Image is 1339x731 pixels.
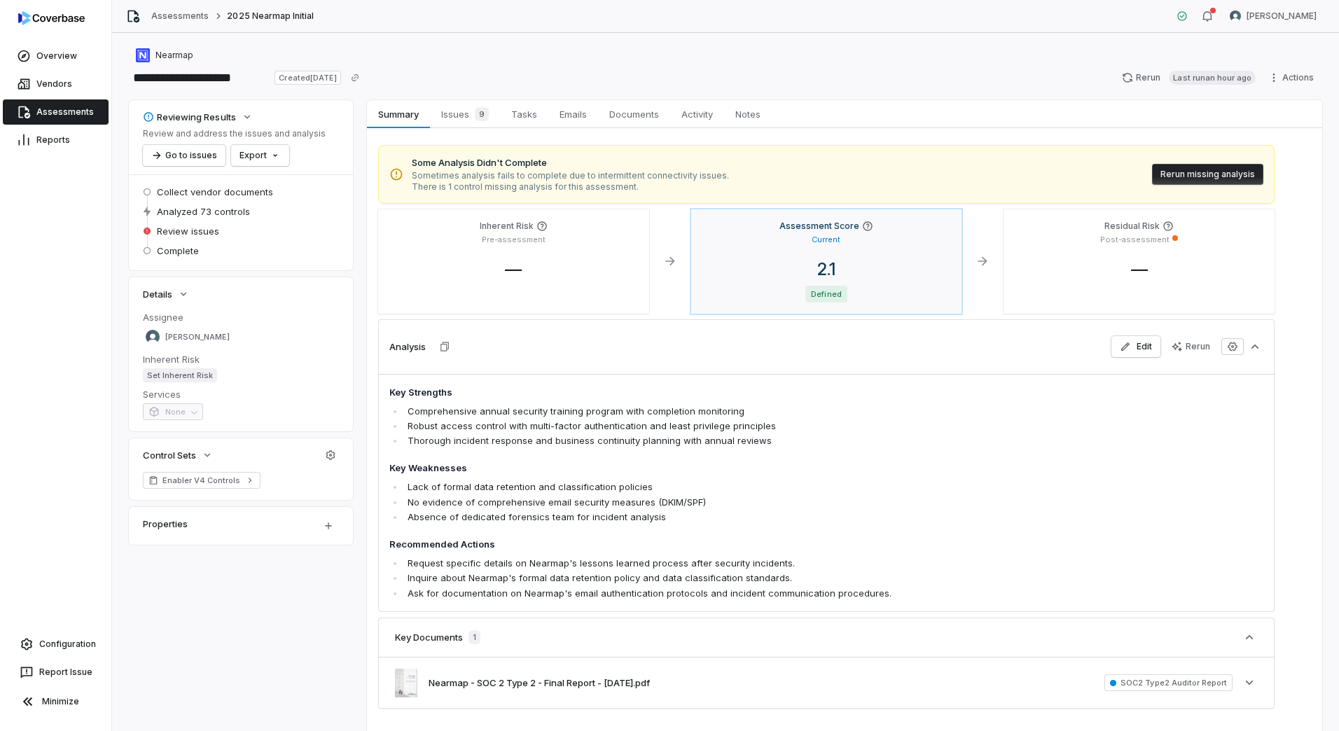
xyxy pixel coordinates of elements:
span: Notes [730,105,766,123]
button: Edit [1111,336,1160,357]
span: — [1120,259,1159,279]
a: Vendors [3,71,109,97]
a: Assessments [151,11,209,22]
span: Summary [373,105,424,123]
button: Rerun [1163,336,1219,357]
span: Analyzed 73 controls [157,205,250,218]
dt: Inherent Risk [143,353,339,365]
span: Review issues [157,225,219,237]
span: SOC2 Type2 Auditor Report [1104,674,1233,691]
img: 687d507e026749aab21da4a28687d7cb.jpg [395,669,417,697]
h4: Recommended Actions [389,538,1088,552]
li: Comprehensive annual security training program with completion monitoring [404,404,1088,419]
div: Reviewing Results [143,111,236,123]
span: Defined [805,286,847,302]
span: Control Sets [143,449,196,461]
a: Reports [3,127,109,153]
li: Robust access control with multi-factor authentication and least privilege principles [404,419,1088,433]
h4: Key Weaknesses [389,461,1088,475]
span: [PERSON_NAME] [165,332,230,342]
button: Export [231,145,289,166]
span: 2.1 [806,259,847,279]
span: There is 1 control missing analysis for this assessment. [412,181,729,193]
dt: Services [143,388,339,401]
div: Rerun [1172,341,1210,352]
span: Collect vendor documents [157,186,273,198]
span: Tasks [506,105,543,123]
li: Absence of dedicated forensics team for incident analysis [404,510,1088,524]
a: Enabler V4 Controls [143,472,261,489]
li: Ask for documentation on Nearmap's email authentication protocols and incident communication proc... [404,586,1088,601]
button: https://nearmap.com/Nearmap [132,43,197,68]
p: Current [812,235,840,245]
span: Complete [157,244,199,257]
a: Configuration [6,632,106,657]
a: Overview [3,43,109,69]
button: Rerun missing analysis [1152,164,1263,185]
span: Documents [604,105,665,123]
button: Reviewing Results [139,104,257,130]
li: Inquire about Nearmap's formal data retention policy and data classification standards. [404,571,1088,585]
img: Sean Wozniak avatar [146,330,160,344]
button: Sean Wozniak avatar[PERSON_NAME] [1221,6,1325,27]
button: Control Sets [139,443,217,468]
h3: Key Documents [395,631,463,643]
span: [PERSON_NAME] [1247,11,1317,22]
button: Nearmap - SOC 2 Type 2 - Final Report - [DATE].pdf [429,676,650,690]
h3: Analysis [389,340,426,353]
span: 2025 Nearmap Initial [227,11,314,22]
span: Some Analysis Didn't Complete [412,156,729,170]
span: 1 [469,630,480,644]
img: Sean Wozniak avatar [1230,11,1241,22]
p: Review and address the issues and analysis [143,128,326,139]
li: Lack of formal data retention and classification policies [404,480,1088,494]
span: Set Inherent Risk [143,368,217,382]
li: No evidence of comprehensive email security measures (DKIM/SPF) [404,495,1088,510]
span: Issues [436,104,494,124]
span: Sometimes analysis fails to complete due to intermittent connectivity issues. [412,170,729,181]
span: Activity [676,105,719,123]
button: Go to issues [143,145,226,166]
button: Copy link [342,65,368,90]
span: Created [DATE] [275,71,340,85]
span: Last run an hour ago [1169,71,1256,85]
button: RerunLast runan hour ago [1113,67,1264,88]
button: Minimize [6,688,106,716]
h4: Residual Risk [1104,221,1160,232]
h4: Assessment Score [779,221,859,232]
span: Enabler V4 Controls [162,475,241,486]
li: Thorough incident response and business continuity planning with annual reviews [404,433,1088,448]
p: Post-assessment [1100,235,1170,245]
h4: Key Strengths [389,386,1088,400]
h4: Inherent Risk [480,221,534,232]
button: Actions [1264,67,1322,88]
span: — [494,259,533,279]
span: Emails [554,105,592,123]
li: Request specific details on Nearmap's lessons learned process after security incidents. [404,556,1088,571]
span: Nearmap [155,50,193,61]
button: Report Issue [6,660,106,685]
a: Assessments [3,99,109,125]
span: 9 [475,107,489,121]
p: Pre-assessment [482,235,546,245]
span: Details [143,288,172,300]
dt: Assignee [143,311,339,323]
img: logo-D7KZi-bG.svg [18,11,85,25]
button: Details [139,281,193,307]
